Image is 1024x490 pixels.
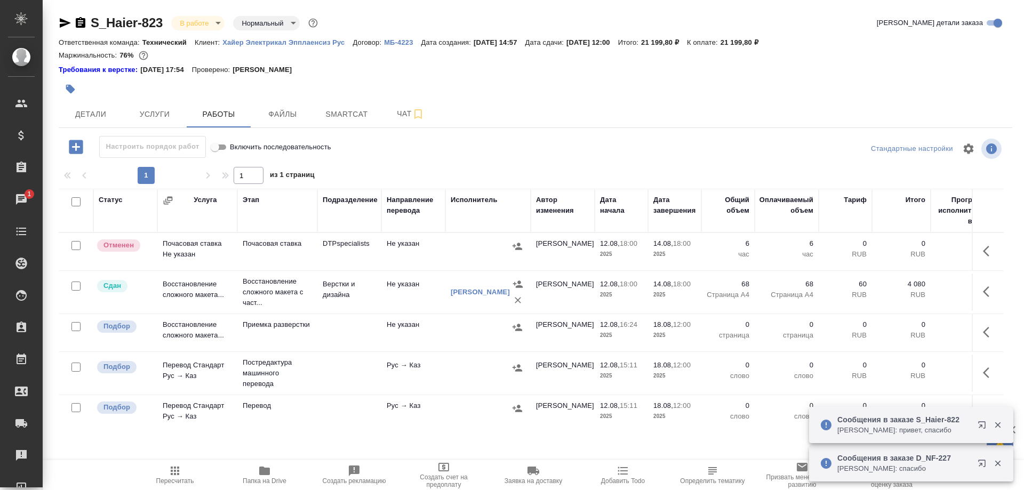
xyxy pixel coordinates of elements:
[707,330,749,341] p: страница
[99,195,123,205] div: Статус
[381,355,445,392] td: Рус → Каз
[243,276,312,308] p: Восстановление сложного макета с част...
[977,360,1002,385] button: Здесь прячутся важные кнопки
[177,19,212,28] button: В работе
[119,51,136,59] p: 76%
[877,319,925,330] p: 0
[620,401,637,409] p: 15:11
[140,65,192,75] p: [DATE] 17:54
[760,238,813,249] p: 6
[707,319,749,330] p: 0
[653,320,673,328] p: 18.08,
[707,411,749,422] p: слово
[600,249,643,260] p: 2025
[877,238,925,249] p: 0
[509,238,525,254] button: Назначить
[977,400,1002,426] button: Здесь прячутся важные кнопки
[877,330,925,341] p: RUB
[877,360,925,371] p: 0
[192,65,233,75] p: Проверено:
[510,276,526,292] button: Назначить
[977,238,1002,264] button: Здесь прячутся важные кнопки
[653,280,673,288] p: 14.08,
[653,401,673,409] p: 18.08,
[653,411,696,422] p: 2025
[243,357,312,389] p: Постредактура машинного перевода
[936,195,984,227] div: Прогресс исполнителя в SC
[536,195,589,216] div: Автор изменения
[971,414,997,440] button: Открыть в новой вкладке
[243,400,312,411] p: Перевод
[760,371,813,381] p: слово
[317,274,381,311] td: Верстки и дизайна
[3,186,40,213] a: 1
[103,240,134,251] p: Отменен
[824,371,867,381] p: RUB
[509,319,525,335] button: Назначить
[707,360,749,371] p: 0
[96,360,152,374] div: Можно подбирать исполнителей
[531,274,595,311] td: [PERSON_NAME]
[353,38,384,46] p: Договор:
[673,361,691,369] p: 12:00
[243,195,259,205] div: Этап
[824,330,867,341] p: RUB
[641,38,687,46] p: 21 199,80 ₽
[74,17,87,29] button: Скопировать ссылку
[137,49,150,62] button: 4175.40 RUB;
[673,280,691,288] p: 18:00
[824,400,867,411] p: 0
[600,330,643,341] p: 2025
[673,320,691,328] p: 12:00
[837,425,971,436] p: [PERSON_NAME]: привет, спасибо
[977,279,1002,304] button: Здесь прячутся важные кнопки
[243,238,312,249] p: Почасовая ставка
[385,107,436,121] span: Чат
[760,330,813,341] p: страница
[531,314,595,351] td: [PERSON_NAME]
[157,395,237,432] td: Перевод Стандарт Рус → Каз
[837,463,971,474] p: [PERSON_NAME]: спасибо
[653,239,673,247] p: 14.08,
[687,38,721,46] p: К оплате:
[384,38,421,46] p: МБ-4223
[96,238,152,253] div: Этап отменен, работу выполнять не нужно
[600,320,620,328] p: 12.08,
[381,274,445,311] td: Не указан
[600,195,643,216] div: Дата начала
[707,371,749,381] p: слово
[233,16,299,30] div: В работе
[193,108,244,121] span: Работы
[600,239,620,247] p: 12.08,
[103,280,121,291] p: Сдан
[707,400,749,411] p: 0
[61,136,91,158] button: Добавить работу
[707,238,749,249] p: 6
[103,362,130,372] p: Подбор
[721,38,766,46] p: 21 199,80 ₽
[157,355,237,392] td: Перевод Стандарт Рус → Каз
[620,239,637,247] p: 18:00
[163,195,173,206] button: Сгруппировать
[707,249,749,260] p: час
[987,420,1009,430] button: Закрыть
[707,279,749,290] p: 68
[956,136,981,162] span: Настроить таблицу
[620,320,637,328] p: 16:24
[600,371,643,381] p: 2025
[877,290,925,300] p: RUB
[387,195,440,216] div: Направление перевода
[103,321,130,332] p: Подбор
[760,400,813,411] p: 0
[323,195,378,205] div: Подразделение
[96,319,152,334] div: Можно подбирать исполнителей
[760,249,813,260] p: час
[317,233,381,270] td: DTPspecialists
[600,361,620,369] p: 12.08,
[270,168,315,184] span: из 1 страниц
[837,453,971,463] p: Сообщения в заказе D_NF-227
[243,319,312,330] p: Приемка разверстки
[142,38,195,46] p: Технический
[510,292,526,308] button: Удалить
[194,195,217,205] div: Услуга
